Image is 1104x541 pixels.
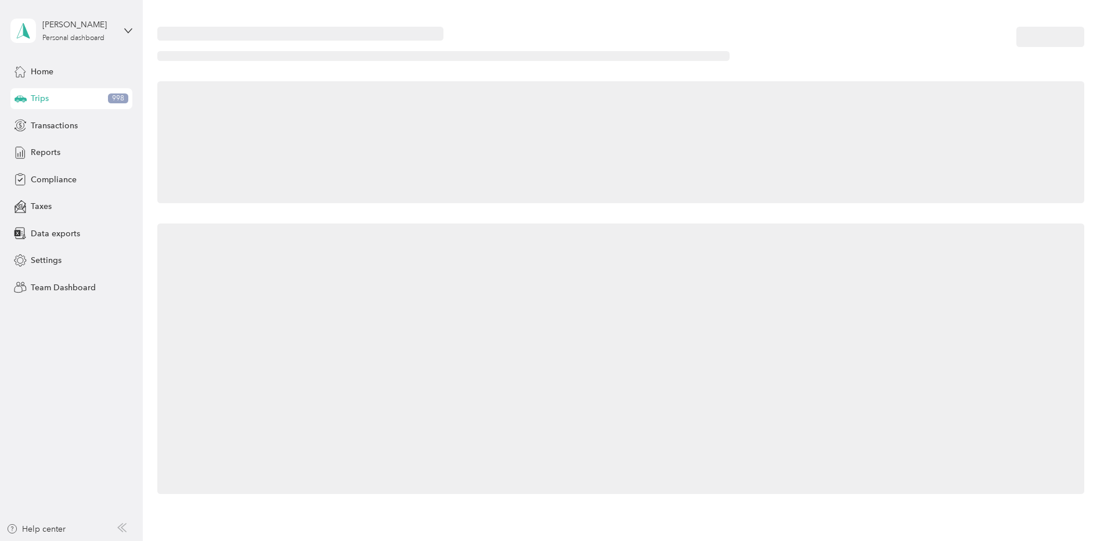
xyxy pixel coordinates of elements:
[1039,476,1104,541] iframe: Everlance-gr Chat Button Frame
[31,254,62,266] span: Settings
[31,146,60,158] span: Reports
[31,92,49,104] span: Trips
[31,200,52,212] span: Taxes
[6,523,66,535] button: Help center
[31,228,80,240] span: Data exports
[31,120,78,132] span: Transactions
[108,93,128,104] span: 998
[31,282,96,294] span: Team Dashboard
[42,19,115,31] div: [PERSON_NAME]
[42,35,104,42] div: Personal dashboard
[31,66,53,78] span: Home
[31,174,77,186] span: Compliance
